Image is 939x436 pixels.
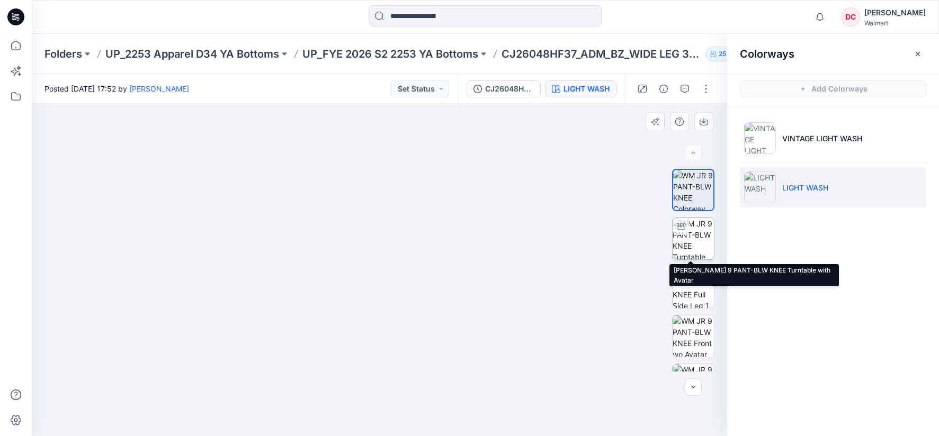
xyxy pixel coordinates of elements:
p: LIGHT WASH [782,182,828,193]
button: LIGHT WASH [545,80,616,97]
div: CJ26048HF37_ADM_BZ_WIDE LEG 32 MR 5 PKT [485,83,534,95]
img: LIGHT WASH [744,171,776,203]
img: WM JR 9 PANT-BLW KNEE Turntable with Avatar [673,218,714,259]
a: [PERSON_NAME] [129,84,189,93]
img: WM JR 9 PANT-BLW KNEE Colorway wo Avatar [673,170,713,210]
div: DC [841,7,860,26]
img: eyJhbGciOiJIUzI1NiIsImtpZCI6IjAiLCJzbHQiOiJzZXMiLCJ0eXAiOiJKV1QifQ.eyJkYXRhIjp7InR5cGUiOiJzdG9yYW... [173,63,586,436]
button: 25 [705,47,739,61]
span: Posted [DATE] 17:52 by [44,83,189,94]
button: CJ26048HF37_ADM_BZ_WIDE LEG 32 MR 5 PKT [467,80,541,97]
a: Folders [44,47,82,61]
img: WM JR 9 PANT-BLW KNEE Back wo Avatar [673,364,714,405]
div: Walmart [864,19,926,27]
img: WM JR 9 PANT-BLW KNEE Full Side Leg 1 [673,267,714,308]
img: WM JR 9 PANT-BLW KNEE Front wo Avatar [673,315,714,357]
a: UP_FYE 2026 S2 2253 YA Bottoms [302,47,478,61]
div: LIGHT WASH [564,83,610,95]
p: 25 [719,48,726,60]
p: VINTAGE LIGHT WASH [782,133,862,144]
img: VINTAGE LIGHT WASH [744,122,776,154]
div: [PERSON_NAME] [864,6,926,19]
h2: Colorways [740,48,794,60]
p: CJ26048HF37_ADM_BZ_WIDE LEG 32 MR 5 PKT [502,47,701,61]
button: Details [655,80,672,97]
a: UP_2253 Apparel D34 YA Bottoms [105,47,279,61]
